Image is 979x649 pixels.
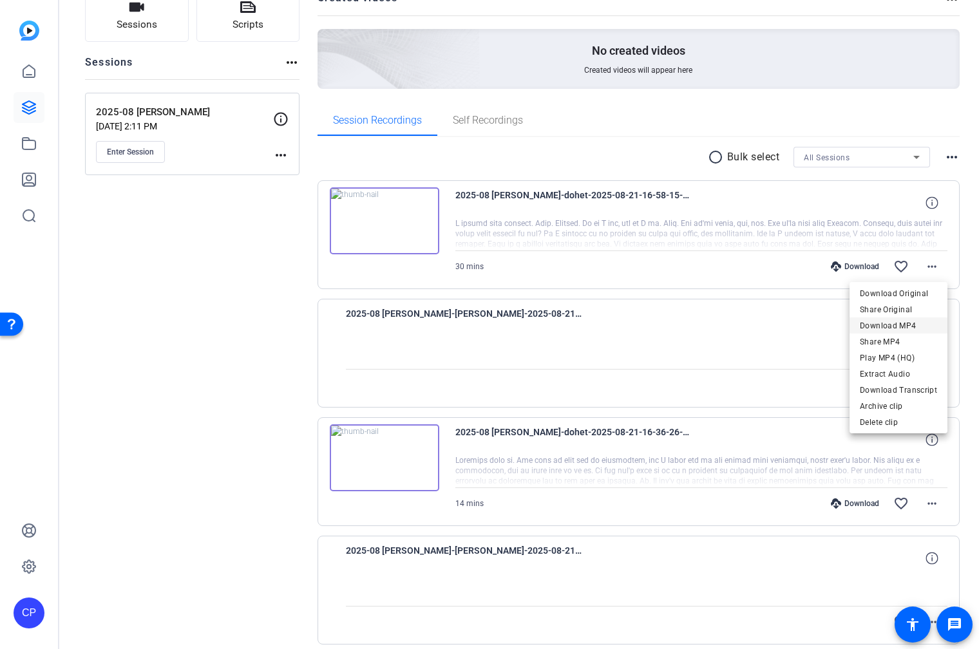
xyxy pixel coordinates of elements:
span: Delete clip [860,415,937,430]
span: Share Original [860,302,937,317]
span: Play MP4 (HQ) [860,350,937,366]
span: Share MP4 [860,334,937,350]
span: Download Transcript [860,382,937,398]
span: Archive clip [860,399,937,414]
span: Download MP4 [860,318,937,334]
span: Download Original [860,286,937,301]
span: Extract Audio [860,366,937,382]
